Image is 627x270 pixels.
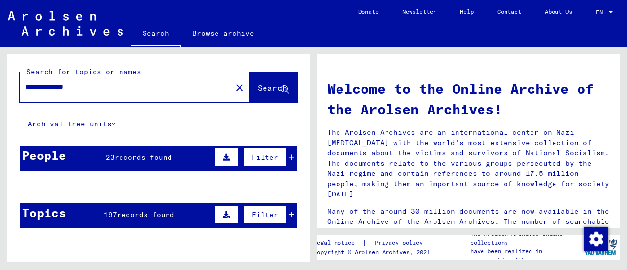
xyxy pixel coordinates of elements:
[252,153,278,162] span: Filter
[584,227,608,251] img: Zustimmung ändern
[327,127,610,199] p: The Arolsen Archives are an international center on Nazi [MEDICAL_DATA] with the world’s most ext...
[26,67,141,76] mat-label: Search for topics or names
[243,148,287,167] button: Filter
[596,8,603,16] mat-select-trigger: EN
[8,11,123,36] img: Arolsen_neg.svg
[582,235,619,259] img: yv_logo.png
[313,238,434,248] div: |
[249,72,297,102] button: Search
[258,83,287,93] span: Search
[20,115,123,133] button: Archival tree units
[367,238,434,248] a: Privacy policy
[106,153,115,162] span: 23
[131,22,181,47] a: Search
[470,247,582,265] p: have been realized in partnership with
[327,206,610,237] p: Many of the around 30 million documents are now available in the Online Archive of the Arolsen Ar...
[313,248,434,257] p: Copyright © Arolsen Archives, 2021
[22,147,66,164] div: People
[181,22,266,45] a: Browse archive
[327,78,610,120] h1: Welcome to the Online Archive of the Arolsen Archives!
[470,229,582,247] p: The Arolsen Archives online collections
[313,238,362,248] a: Legal notice
[243,205,287,224] button: Filter
[230,77,249,97] button: Clear
[584,227,607,250] div: Zustimmung ändern
[252,210,278,219] span: Filter
[115,153,172,162] span: records found
[234,82,245,94] mat-icon: close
